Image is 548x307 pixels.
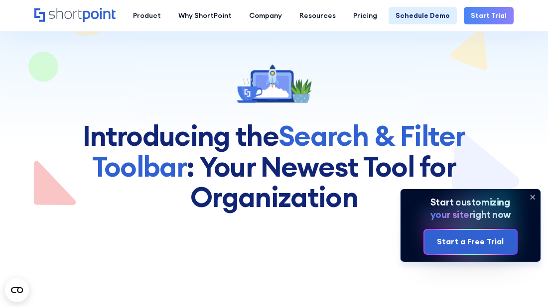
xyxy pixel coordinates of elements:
div: Company [249,10,282,21]
button: Open CMP widget [5,278,29,302]
iframe: Chat Widget [498,259,548,307]
a: Why ShortPoint [169,7,240,24]
a: Start a Free Trial [424,230,516,254]
div: Resources [299,10,336,21]
div: Product [133,10,161,21]
a: Product [124,7,169,24]
div: Widget de chat [498,259,548,307]
a: Home [34,8,116,23]
div: Start a Free Trial [437,236,504,248]
span: Search & Filter Toolbar [92,118,465,184]
h1: Introducing the : Your Newest Too﻿l for Organization [65,120,483,212]
a: Schedule Demo [389,7,457,24]
a: Company [240,7,290,24]
a: Pricing [344,7,386,24]
a: Resources [290,7,344,24]
a: Start Trial [464,7,514,24]
div: Why ShortPoint [178,10,232,21]
div: Pricing [353,10,377,21]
